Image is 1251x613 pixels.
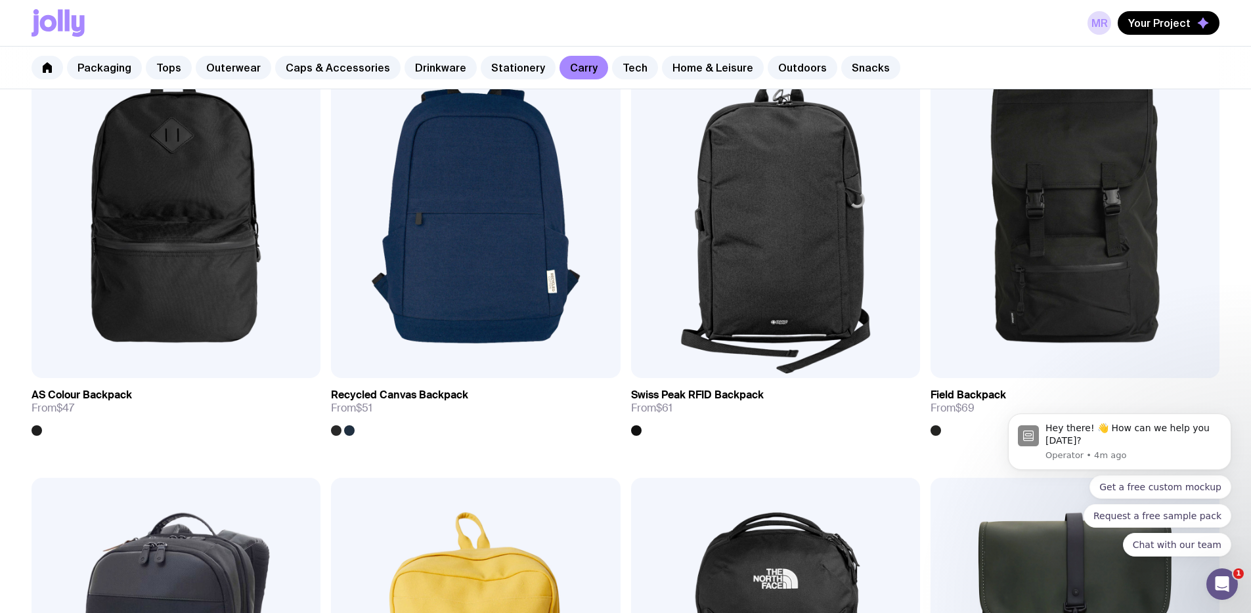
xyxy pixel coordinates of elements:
[1128,16,1191,30] span: Your Project
[631,402,672,415] span: From
[931,389,1006,402] h3: Field Backpack
[656,401,672,415] span: $61
[768,56,837,79] a: Outdoors
[1206,568,1238,600] iframe: Intercom live chat
[631,378,920,436] a: Swiss Peak RFID BackpackFrom$61
[631,389,764,402] h3: Swiss Peak RFID Backpack
[1118,11,1219,35] button: Your Project
[356,401,372,415] span: $51
[32,389,132,402] h3: AS Colour Backpack
[405,56,477,79] a: Drinkware
[841,56,900,79] a: Snacks
[331,378,620,436] a: Recycled Canvas BackpackFrom$51
[146,56,192,79] a: Tops
[56,401,74,415] span: $47
[196,56,271,79] a: Outerwear
[32,402,74,415] span: From
[481,56,556,79] a: Stationery
[331,402,372,415] span: From
[931,402,975,415] span: From
[32,378,320,436] a: AS Colour BackpackFrom$47
[67,56,142,79] a: Packaging
[931,378,1219,436] a: Field BackpackFrom$69
[275,56,401,79] a: Caps & Accessories
[662,56,764,79] a: Home & Leisure
[612,56,658,79] a: Tech
[1087,11,1111,35] a: MR
[988,397,1251,606] iframe: Intercom notifications message
[331,389,468,402] h3: Recycled Canvas Backpack
[560,56,608,79] a: Carry
[955,401,975,415] span: $69
[1233,568,1244,579] span: 1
